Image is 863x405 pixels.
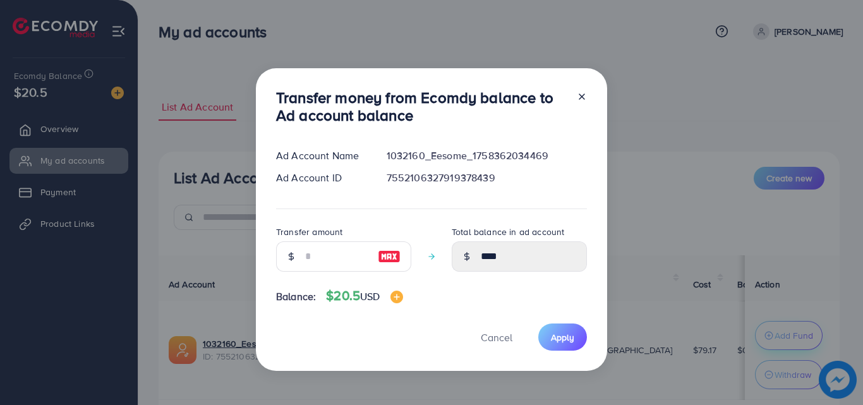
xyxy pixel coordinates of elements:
span: Apply [551,331,574,344]
label: Transfer amount [276,226,342,238]
div: 7552106327919378439 [377,171,597,185]
span: Cancel [481,330,512,344]
div: Ad Account Name [266,148,377,163]
button: Cancel [465,323,528,351]
div: 1032160_Eesome_1758362034469 [377,148,597,163]
span: USD [360,289,380,303]
label: Total balance in ad account [452,226,564,238]
span: Balance: [276,289,316,304]
h3: Transfer money from Ecomdy balance to Ad account balance [276,88,567,125]
div: Ad Account ID [266,171,377,185]
img: image [378,249,401,264]
button: Apply [538,323,587,351]
img: image [390,291,403,303]
h4: $20.5 [326,288,402,304]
